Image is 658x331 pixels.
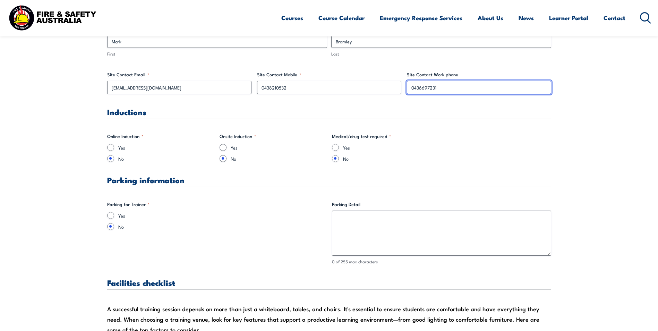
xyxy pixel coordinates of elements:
[118,144,214,151] label: Yes
[107,176,551,184] h3: Parking information
[107,71,251,78] label: Site Contact Email
[118,223,326,230] label: No
[118,155,214,162] label: No
[107,108,551,116] h3: Inductions
[107,201,149,208] legend: Parking for Trainer
[231,155,326,162] label: No
[318,9,365,27] a: Course Calendar
[332,258,551,265] div: 0 of 255 max characters
[519,9,534,27] a: News
[604,9,625,27] a: Contact
[549,9,588,27] a: Learner Portal
[257,71,401,78] label: Site Contact Mobile
[380,9,462,27] a: Emergency Response Services
[332,133,391,140] legend: Medical/drug test required
[343,144,439,151] label: Yes
[331,51,551,57] label: Last
[107,51,327,57] label: First
[107,133,143,140] legend: Online Induction
[107,279,551,287] h3: Facilities checklist
[343,155,439,162] label: No
[478,9,503,27] a: About Us
[231,144,326,151] label: Yes
[407,71,551,78] label: Site Contact Work phone
[332,201,551,208] label: Parking Detail
[220,133,256,140] legend: Onsite Induction
[281,9,303,27] a: Courses
[118,212,326,219] label: Yes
